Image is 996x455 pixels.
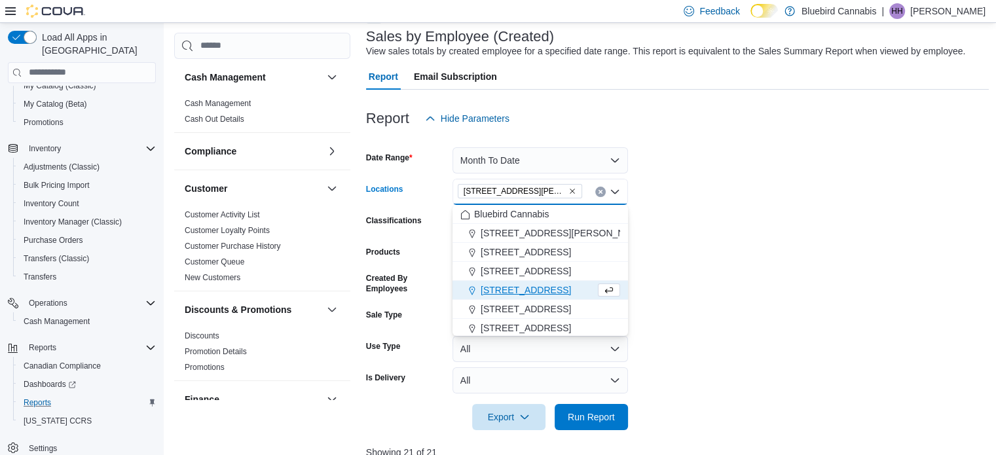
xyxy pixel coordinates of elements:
[481,321,571,335] span: [STREET_ADDRESS]
[420,105,515,132] button: Hide Parameters
[452,243,628,262] button: [STREET_ADDRESS]
[452,205,628,224] button: Bluebird Cannabis
[441,112,509,125] span: Hide Parameters
[185,347,247,356] a: Promotion Details
[595,187,606,197] button: Clear input
[324,302,340,318] button: Discounts & Promotions
[369,64,398,90] span: Report
[24,99,87,109] span: My Catalog (Beta)
[185,99,251,108] a: Cash Management
[18,214,156,230] span: Inventory Manager (Classic)
[174,96,350,132] div: Cash Management
[3,294,161,312] button: Operations
[18,269,62,285] a: Transfers
[24,416,92,426] span: [US_STATE] CCRS
[18,159,105,175] a: Adjustments (Classic)
[18,196,156,211] span: Inventory Count
[568,410,615,424] span: Run Report
[185,331,219,340] a: Discounts
[750,4,778,18] input: Dark Mode
[18,115,69,130] a: Promotions
[185,226,270,235] a: Customer Loyalty Points
[174,328,350,380] div: Discounts & Promotions
[185,362,225,373] span: Promotions
[185,209,260,220] span: Customer Activity List
[18,214,127,230] a: Inventory Manager (Classic)
[185,242,281,251] a: Customer Purchase History
[13,412,161,430] button: [US_STATE] CCRS
[185,98,251,109] span: Cash Management
[324,143,340,159] button: Compliance
[24,272,56,282] span: Transfers
[610,187,620,197] button: Close list of options
[366,45,965,58] div: View sales totals by created employee for a specified date range. This report is equivalent to th...
[568,187,576,195] button: Remove 499 TERRY FOX DR., UNIT 60, Kanata from selection in this group
[13,213,161,231] button: Inventory Manager (Classic)
[18,196,84,211] a: Inventory Count
[18,159,156,175] span: Adjustments (Classic)
[185,393,322,406] button: Finance
[366,373,405,383] label: Is Delivery
[185,257,244,266] a: Customer Queue
[18,177,95,193] a: Bulk Pricing Import
[366,273,447,294] label: Created By Employees
[18,78,101,94] a: My Catalog (Classic)
[452,205,628,433] div: Choose from the following options
[185,303,322,316] button: Discounts & Promotions
[24,235,83,246] span: Purchase Orders
[185,182,227,195] h3: Customer
[13,312,161,331] button: Cash Management
[24,117,64,128] span: Promotions
[29,298,67,308] span: Operations
[18,358,156,374] span: Canadian Compliance
[13,375,161,393] a: Dashboards
[324,181,340,196] button: Customer
[24,316,90,327] span: Cash Management
[24,217,122,227] span: Inventory Manager (Classic)
[185,346,247,357] span: Promotion Details
[366,29,554,45] h3: Sales by Employee (Created)
[366,153,413,163] label: Date Range
[452,281,628,300] button: [STREET_ADDRESS]
[185,71,322,84] button: Cash Management
[481,302,571,316] span: [STREET_ADDRESS]
[18,395,56,410] a: Reports
[13,393,161,412] button: Reports
[481,227,647,240] span: [STREET_ADDRESS][PERSON_NAME]
[452,367,628,393] button: All
[366,247,400,257] label: Products
[18,232,156,248] span: Purchase Orders
[18,115,156,130] span: Promotions
[24,141,156,156] span: Inventory
[366,310,402,320] label: Sale Type
[889,3,905,19] div: Haytham Houri
[18,376,156,392] span: Dashboards
[452,336,628,362] button: All
[13,357,161,375] button: Canadian Compliance
[185,225,270,236] span: Customer Loyalty Points
[185,393,219,406] h3: Finance
[18,358,106,374] a: Canadian Compliance
[366,215,422,226] label: Classifications
[185,115,244,124] a: Cash Out Details
[174,207,350,291] div: Customer
[18,78,156,94] span: My Catalog (Classic)
[18,269,156,285] span: Transfers
[13,95,161,113] button: My Catalog (Beta)
[452,147,628,173] button: Month To Date
[464,185,566,198] span: [STREET_ADDRESS][PERSON_NAME]
[18,413,97,429] a: [US_STATE] CCRS
[24,397,51,408] span: Reports
[18,413,156,429] span: Washington CCRS
[185,114,244,124] span: Cash Out Details
[24,361,101,371] span: Canadian Compliance
[366,341,400,352] label: Use Type
[452,300,628,319] button: [STREET_ADDRESS]
[18,314,156,329] span: Cash Management
[366,184,403,194] label: Locations
[185,145,322,158] button: Compliance
[13,158,161,176] button: Adjustments (Classic)
[324,69,340,85] button: Cash Management
[24,340,62,355] button: Reports
[481,246,571,259] span: [STREET_ADDRESS]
